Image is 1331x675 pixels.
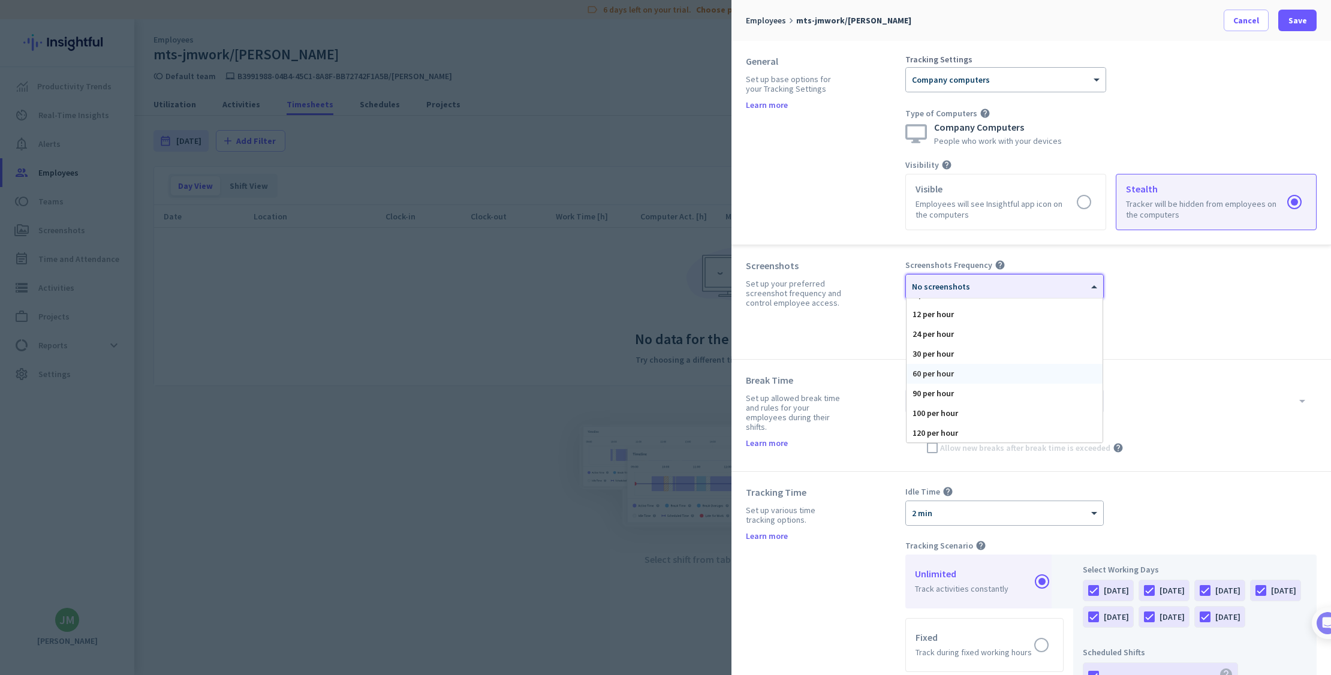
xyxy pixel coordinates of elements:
[746,486,845,498] div: Tracking Time
[934,137,1062,145] div: People who work with your devices
[786,16,796,26] i: keyboard_arrow_right
[1278,10,1317,31] button: Save
[907,324,1103,344] div: 24 per hour
[905,618,1064,672] app-radio-card: Fixed
[746,393,845,432] div: Set up allowed break time and rules for your employees during their shifts.
[905,374,947,385] span: Break Time
[1160,611,1185,623] div: [DATE]
[746,260,845,272] div: Screenshots
[1288,14,1307,26] span: Save
[905,174,1106,230] app-radio-card: Visible
[1160,584,1185,596] div: [DATE]
[746,74,845,94] div: Set up base options for your Tracking Settings
[1233,14,1259,26] span: Cancel
[905,124,927,143] img: monitor
[1224,10,1269,31] button: Cancel
[905,540,973,551] span: Tracking Scenario
[1104,611,1129,623] div: [DATE]
[907,299,1103,442] div: Options List
[746,505,845,525] div: Set up various time tracking options.
[941,159,952,170] i: help
[995,260,1005,270] i: help
[746,532,788,540] a: Learn more
[907,344,1103,364] div: 30 per hour
[1271,584,1296,596] div: [DATE]
[942,486,953,497] i: help
[1295,394,1309,408] i: arrow_drop_down
[746,279,845,308] div: Set up your preferred screenshot frequency and control employee access.
[746,101,788,109] a: Learn more
[980,108,990,119] i: help
[1116,174,1317,230] app-radio-card: Stealth
[905,555,1064,608] app-radio-card: Unlimited
[746,55,845,67] div: General
[905,388,1104,414] input: Not available for stealth mode
[905,260,992,270] span: Screenshots Frequency
[905,108,977,119] span: Type of Computers
[907,403,1103,423] div: 100 per hour
[1104,584,1129,596] div: [DATE]
[905,55,1106,64] div: Tracking Settings
[1215,584,1240,596] div: [DATE]
[934,122,1062,132] div: Company Computers
[796,15,911,26] span: mts-jmwork/[PERSON_NAME]
[907,305,1103,324] div: 12 per hour
[1113,442,1124,453] i: help
[746,439,788,447] a: Learn more
[907,364,1103,384] div: 60 per hour
[1215,611,1240,623] div: [DATE]
[907,423,1103,443] div: 120 per hour
[1083,564,1307,575] div: Select Working Days
[905,159,939,170] span: Visibility
[746,15,786,26] span: Employees
[975,540,986,551] i: help
[746,374,845,386] div: Break Time
[1083,647,1307,658] div: Scheduled Shifts
[905,486,940,497] span: Idle Time
[907,384,1103,403] div: 90 per hour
